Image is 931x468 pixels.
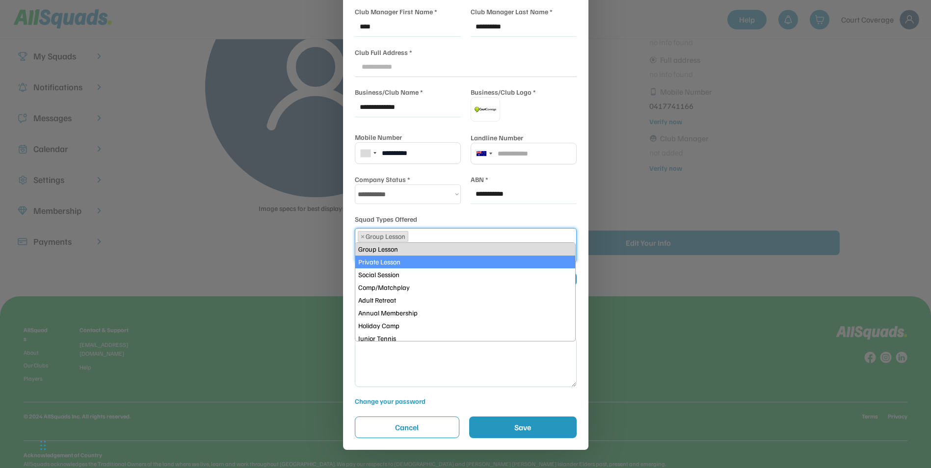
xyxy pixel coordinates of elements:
[471,6,553,17] div: Club Manager Last Name *
[355,294,575,307] li: Adult Retreat
[357,147,379,159] div: Telephone country code
[355,132,402,142] div: Mobile Number
[355,256,575,268] li: Private Lesson
[355,6,437,17] div: Club Manager First Name *
[355,396,577,407] div: Change your password
[355,214,417,224] div: Squad Types Offered
[355,332,575,345] li: Junior Tennis
[355,174,410,184] div: Company Status *
[355,416,459,438] button: Cancel
[355,87,423,97] div: Business/Club Name *
[469,416,577,438] button: Save
[358,231,408,242] li: Group Lesson
[473,148,495,159] div: Telephone country code
[355,319,575,332] li: Holiday Camp
[471,132,523,143] div: Landline Number
[361,233,365,240] span: ×
[355,281,575,294] li: Comp/Matchplay
[471,87,536,97] div: Business/Club Logo *
[355,268,575,281] li: Social Session
[355,243,575,256] li: Group Lesson
[471,174,488,184] div: ABN *
[355,47,412,57] div: Club Full Address *
[355,307,575,319] li: Annual Membership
